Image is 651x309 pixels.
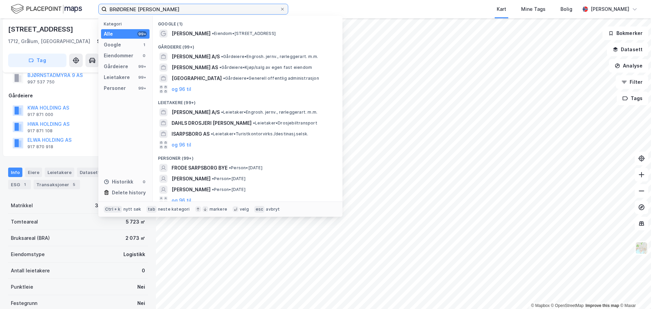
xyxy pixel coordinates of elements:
[34,180,80,189] div: Transaksjoner
[27,144,53,150] div: 917 870 918
[266,207,280,212] div: avbryt
[71,181,77,188] div: 5
[617,276,651,309] div: Kontrollprogram for chat
[219,65,312,70] span: Gårdeiere • Kjøp/salg av egen fast eiendom
[551,303,584,308] a: OpenStreetMap
[27,79,55,85] div: 997 537 750
[240,207,249,212] div: velg
[104,30,113,38] div: Alle
[11,201,33,210] div: Matrikkel
[153,39,342,51] div: Gårdeiere (99+)
[104,73,130,81] div: Leietakere
[635,242,648,254] img: Z
[172,164,228,172] span: FRODE SARPSBORG BYE
[95,201,145,210] div: 3105-2048-127-0-0
[211,131,213,136] span: •
[137,75,147,80] div: 99+
[146,206,157,213] div: tab
[617,276,651,309] iframe: Chat Widget
[104,84,126,92] div: Personer
[210,207,227,212] div: markere
[172,108,220,116] span: [PERSON_NAME] A/S
[212,31,214,36] span: •
[8,37,90,45] div: 1712, Grålum, [GEOGRAPHIC_DATA]
[221,54,223,59] span: •
[137,85,147,91] div: 99+
[617,92,648,105] button: Tags
[560,5,572,13] div: Bolig
[11,234,50,242] div: Bruksareal (BRA)
[21,181,28,188] div: 1
[212,187,214,192] span: •
[521,5,546,13] div: Mine Tags
[11,267,50,275] div: Antall leietakere
[11,283,33,291] div: Punktleie
[531,303,550,308] a: Mapbox
[591,5,629,13] div: [PERSON_NAME]
[97,37,148,45] div: Sarpsborg, 2048/127
[172,119,252,127] span: DAHLS DROSJERI [PERSON_NAME]
[172,85,191,93] button: og 96 til
[221,54,318,59] span: Gårdeiere • Engrosh. jernv., rørleggerart. m.m.
[8,168,22,177] div: Info
[221,110,223,115] span: •
[8,180,31,189] div: ESG
[172,141,191,149] button: og 96 til
[172,130,210,138] span: ISARPSBORG AS
[229,165,231,170] span: •
[27,128,53,134] div: 917 871 108
[11,218,38,226] div: Tomteareal
[126,218,145,226] div: 5 723 ㎡
[137,64,147,69] div: 99+
[141,53,147,58] div: 0
[77,168,102,177] div: Datasett
[104,41,121,49] div: Google
[172,196,191,205] button: og 96 til
[107,4,280,14] input: Søk på adresse, matrikkel, gårdeiere, leietakere eller personer
[142,267,145,275] div: 0
[123,207,141,212] div: nytt søk
[27,112,53,117] div: 917 871 000
[125,234,145,242] div: 2 073 ㎡
[212,176,245,181] span: Person • [DATE]
[158,207,190,212] div: neste kategori
[104,52,133,60] div: Eiendommer
[141,42,147,47] div: 1
[229,165,262,171] span: Person • [DATE]
[153,150,342,162] div: Personer (99+)
[254,206,265,213] div: esc
[172,175,211,183] span: [PERSON_NAME]
[211,131,308,137] span: Leietaker • Turistkontorvirks./destinasj.selsk.
[8,92,147,100] div: Gårdeiere
[11,299,37,307] div: Festegrunn
[104,206,122,213] div: Ctrl + k
[172,186,211,194] span: [PERSON_NAME]
[223,76,225,81] span: •
[8,24,75,35] div: [STREET_ADDRESS]
[153,95,342,107] div: Leietakere (99+)
[172,53,220,61] span: [PERSON_NAME] A/S
[609,59,648,73] button: Analyse
[253,120,317,126] span: Leietaker • Drosjebiltransport
[172,63,218,72] span: [PERSON_NAME] AS
[11,250,45,258] div: Eiendomstype
[45,168,74,177] div: Leietakere
[172,30,211,38] span: [PERSON_NAME]
[172,74,222,82] span: [GEOGRAPHIC_DATA]
[497,5,506,13] div: Kart
[212,31,276,36] span: Eiendom • [STREET_ADDRESS]
[137,299,145,307] div: Nei
[212,176,214,181] span: •
[137,283,145,291] div: Nei
[616,75,648,89] button: Filter
[212,187,245,192] span: Person • [DATE]
[253,120,255,125] span: •
[153,16,342,28] div: Google (1)
[104,62,128,71] div: Gårdeiere
[607,43,648,56] button: Datasett
[137,31,147,37] div: 99+
[8,54,66,67] button: Tag
[223,76,319,81] span: Gårdeiere • Generell offentlig administrasjon
[25,168,42,177] div: Eiere
[219,65,221,70] span: •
